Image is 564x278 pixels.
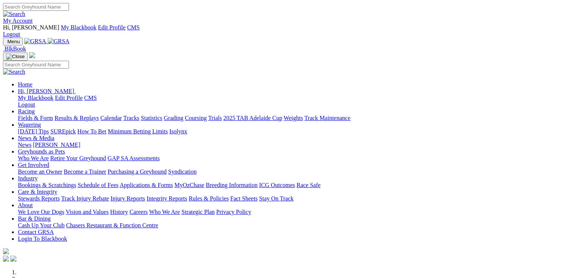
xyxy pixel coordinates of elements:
img: GRSA [48,38,70,45]
img: Close [6,54,25,60]
div: About [18,209,561,215]
div: Greyhounds as Pets [18,155,561,162]
a: Bookings & Scratchings [18,182,76,188]
a: Industry [18,175,38,181]
a: History [110,209,128,215]
a: BlkBook [3,45,26,52]
a: ICG Outcomes [259,182,295,188]
a: Stay On Track [259,195,293,202]
a: Bar & Dining [18,215,51,222]
button: Toggle navigation [3,53,28,61]
div: Bar & Dining [18,222,561,229]
a: Contact GRSA [18,229,54,235]
a: My Blackbook [18,95,54,101]
a: My Blackbook [61,24,97,31]
a: Racing [18,108,35,114]
a: Injury Reports [110,195,145,202]
img: Search [3,11,25,18]
a: Syndication [168,168,196,175]
div: My Account [3,24,561,38]
a: Schedule of Fees [78,182,118,188]
a: Vision and Values [66,209,108,215]
div: Get Involved [18,168,561,175]
a: Weights [284,115,303,121]
a: Careers [129,209,148,215]
a: CMS [84,95,97,101]
a: Rules & Policies [189,195,229,202]
a: Become a Trainer [64,168,106,175]
img: Search [3,69,25,75]
a: Isolynx [169,128,187,135]
a: Race Safe [296,182,320,188]
img: twitter.svg [10,256,16,262]
div: Hi, [PERSON_NAME] [18,95,561,108]
a: Strategic Plan [182,209,215,215]
a: [DATE] Tips [18,128,49,135]
a: Purchasing a Greyhound [108,168,167,175]
a: Stewards Reports [18,195,60,202]
a: Wagering [18,121,41,128]
a: Integrity Reports [146,195,187,202]
div: Racing [18,115,561,121]
div: Wagering [18,128,561,135]
a: [PERSON_NAME] [33,142,80,148]
a: CMS [127,24,140,31]
a: Get Involved [18,162,49,168]
a: We Love Our Dogs [18,209,64,215]
img: logo-grsa-white.png [29,52,35,58]
a: Results & Replays [54,115,99,121]
a: Track Maintenance [305,115,350,121]
a: About [18,202,33,208]
span: BlkBook [4,45,26,52]
a: Who We Are [149,209,180,215]
img: GRSA [24,38,46,45]
a: News & Media [18,135,54,141]
div: News & Media [18,142,561,148]
a: Track Injury Rebate [61,195,109,202]
a: Privacy Policy [216,209,251,215]
a: Hi, [PERSON_NAME] [18,88,76,94]
a: Home [18,81,32,88]
span: Hi, [PERSON_NAME] [3,24,59,31]
a: Retire Your Greyhound [50,155,106,161]
a: Who We Are [18,155,49,161]
span: Menu [7,39,20,44]
a: Edit Profile [98,24,126,31]
a: Trials [208,115,222,121]
img: facebook.svg [3,256,9,262]
a: 2025 TAB Adelaide Cup [223,115,282,121]
a: Edit Profile [55,95,83,101]
a: Applications & Forms [120,182,173,188]
a: Cash Up Your Club [18,222,64,228]
a: Breeding Information [206,182,258,188]
a: Become an Owner [18,168,62,175]
a: SUREpick [50,128,76,135]
a: Greyhounds as Pets [18,148,65,155]
input: Search [3,3,69,11]
a: My Account [3,18,33,24]
a: News [18,142,31,148]
a: Statistics [141,115,163,121]
a: GAP SA Assessments [108,155,160,161]
a: MyOzChase [174,182,204,188]
a: Fields & Form [18,115,53,121]
input: Search [3,61,69,69]
a: Calendar [100,115,122,121]
a: Tracks [123,115,139,121]
a: Fact Sheets [230,195,258,202]
a: Minimum Betting Limits [108,128,168,135]
img: logo-grsa-white.png [3,248,9,254]
span: Hi, [PERSON_NAME] [18,88,74,94]
button: Toggle navigation [3,38,23,45]
div: Industry [18,182,561,189]
a: Login To Blackbook [18,236,67,242]
a: How To Bet [78,128,107,135]
a: Care & Integrity [18,189,57,195]
a: Chasers Restaurant & Function Centre [66,222,158,228]
a: Grading [164,115,183,121]
a: Logout [3,31,20,37]
a: Coursing [185,115,207,121]
a: Logout [18,101,35,108]
div: Care & Integrity [18,195,561,202]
